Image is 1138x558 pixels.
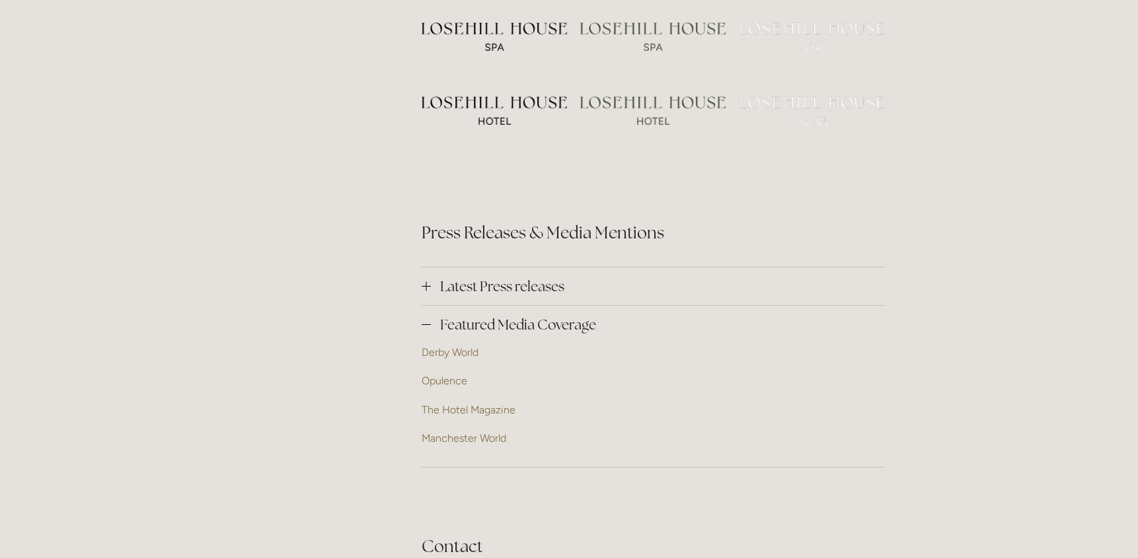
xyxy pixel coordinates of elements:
[422,267,885,305] button: Latest Press releases
[431,277,885,295] span: Latest Press releases
[422,346,478,359] a: Derby World
[740,22,885,51] img: Losehill-House-SPA-Logo-WHITE.png
[422,22,567,51] img: Losehill-House-SPA-Logo-BLACK.png
[580,96,726,125] img: Losehill-House-HOTEL-Logo-RGB.png
[422,535,885,558] h2: Contact
[580,22,726,51] img: Losehill-House-SPA-Logo-RGB.png
[422,403,515,416] a: The Hotel Magazine
[422,343,885,467] div: Featured Media Coverage
[422,96,567,125] img: Losehill-House-HOTEL-Logo-BLACK.png
[422,374,467,387] a: Opulence
[740,96,885,125] img: Losehill-House-HOTEL-Logo-WHITE.png
[422,306,885,343] button: Featured Media Coverage
[431,316,885,333] span: Featured Media Coverage
[422,221,885,244] h2: Press Releases & Media Mentions
[422,432,506,444] a: Manchester World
